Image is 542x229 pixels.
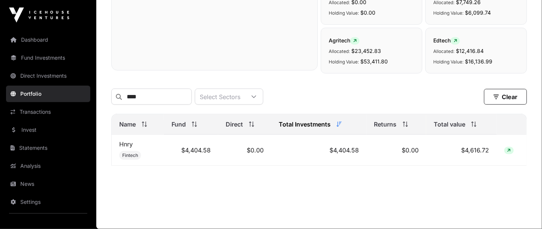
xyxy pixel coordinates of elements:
span: Fintech [122,152,138,158]
td: $0.00 [367,135,426,166]
span: Name [119,120,136,129]
iframe: Chat Widget [504,193,542,229]
a: Settings [6,194,90,210]
td: $0.00 [218,135,271,166]
button: Clear [484,89,527,105]
span: Holding Value: [329,10,359,16]
span: Returns [374,120,397,129]
a: Portfolio [6,86,90,102]
span: Holding Value: [433,10,463,16]
a: Fund Investments [6,50,90,66]
span: $6,099.74 [465,9,491,16]
span: Holding Value: [433,59,463,65]
a: Transactions [6,104,90,120]
a: Analysis [6,158,90,174]
a: News [6,176,90,192]
span: Holding Value: [329,59,359,65]
span: Edtech [433,37,460,44]
div: Select Sectors [195,89,245,104]
td: $4,404.58 [271,135,367,166]
span: Allocated: [329,48,350,54]
td: $4,616.72 [426,135,497,166]
a: Direct Investments [6,68,90,84]
span: $16,136.99 [465,58,492,65]
a: Dashboard [6,32,90,48]
span: $12,416.84 [456,48,484,54]
td: $4,404.58 [164,135,218,166]
span: Direct [226,120,243,129]
span: Total value [434,120,465,129]
a: Hnry [119,140,133,148]
span: $0.00 [360,9,375,16]
a: Statements [6,140,90,156]
span: Agritech [329,37,360,44]
span: Allocated: [433,48,454,54]
span: $23,452.83 [351,48,381,54]
span: Total Investments [279,120,331,129]
a: Invest [6,122,90,138]
span: $53,411.80 [360,58,388,65]
img: Icehouse Ventures Logo [9,8,69,23]
span: Fund [172,120,186,129]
